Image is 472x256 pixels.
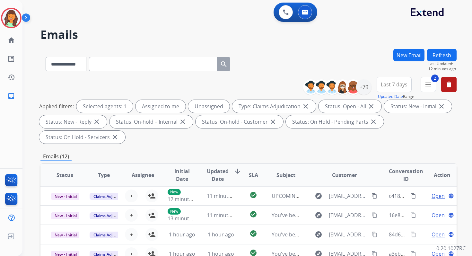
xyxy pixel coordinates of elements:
th: Action [417,164,457,186]
mat-icon: check_circle [249,191,257,199]
mat-icon: language [448,193,454,199]
mat-icon: person_add [148,211,156,219]
mat-icon: close [111,133,119,141]
p: Applied filters: [39,102,74,110]
span: New - Initial [51,232,81,238]
div: Status: New - Initial [384,100,452,113]
span: [EMAIL_ADDRESS][DOMAIN_NAME] [329,211,368,219]
mat-icon: close [269,118,277,126]
mat-icon: close [367,102,375,110]
span: Updated Date [207,167,229,183]
mat-icon: language [448,212,454,218]
span: Assignee [132,171,154,179]
span: Claims Adjudication [90,232,134,238]
mat-icon: explore [315,192,322,200]
span: Conversation ID [389,167,423,183]
button: Refresh [427,49,457,61]
span: New - Initial [51,193,81,200]
mat-icon: history [7,74,15,81]
span: You've been assigned a new service order: 5c5067b0-f7a4-4cf4-9465-fc2a6c4fab9f [272,212,467,219]
div: Type: Claims Adjudication [232,100,316,113]
mat-icon: inbox [7,92,15,100]
span: + [130,192,133,200]
span: Range [378,94,414,99]
mat-icon: content_copy [371,212,377,218]
mat-icon: close [370,118,377,126]
mat-icon: content_copy [410,212,416,218]
span: 11 minutes ago [207,212,244,219]
mat-icon: close [438,102,445,110]
mat-icon: arrow_downward [234,167,241,175]
mat-icon: close [93,118,101,126]
div: Status: Open - All [319,100,381,113]
div: Status: On Hold - Servicers [39,131,125,144]
span: Type [98,171,110,179]
img: avatar [2,9,20,27]
mat-icon: content_copy [410,232,416,237]
span: 1 hour ago [169,231,195,238]
div: Status: On Hold - Pending Parts [286,115,384,128]
button: Updated Date [378,94,403,99]
mat-icon: explore [315,231,322,238]
span: + [130,211,133,219]
h2: Emails [40,28,457,41]
span: SLA [249,171,258,179]
button: Last 7 days [377,77,412,92]
mat-icon: close [302,102,310,110]
div: Unassigned [188,100,230,113]
div: Status: On-hold - Customer [196,115,283,128]
mat-icon: content_copy [371,193,377,199]
mat-icon: home [7,36,15,44]
mat-icon: list_alt [7,55,15,63]
span: Initial Date [168,167,196,183]
span: Open [432,211,445,219]
mat-icon: search [220,60,228,68]
span: 12 minutes ago [428,66,457,72]
mat-icon: check_circle [249,230,257,237]
span: [EMAIL_ADDRESS][DOMAIN_NAME] [329,192,368,200]
span: 2 [431,75,439,82]
mat-icon: check_circle [249,210,257,218]
div: Assigned to me [135,100,186,113]
mat-icon: close [179,118,187,126]
mat-icon: person_add [148,231,156,238]
mat-icon: delete [445,81,453,88]
span: Subject [276,171,295,179]
span: Last 7 days [381,83,407,86]
button: + [125,209,138,222]
span: + [130,231,133,238]
button: New Email [393,49,424,61]
span: Claims Adjudication [90,212,134,219]
span: 12 minutes ago [168,196,205,203]
p: New [168,208,181,215]
mat-icon: menu [424,81,432,88]
span: Last Updated: [428,61,457,66]
mat-icon: language [448,232,454,237]
div: Status: On-hold – Internal [109,115,193,128]
mat-icon: person_add [148,192,156,200]
span: 11 minutes ago [207,192,244,199]
p: 0.20.1027RC [436,244,466,252]
span: Open [432,192,445,200]
span: Customer [332,171,357,179]
span: UPCOMING REPAIR: Extend Customer [272,192,362,199]
div: +79 [356,79,371,95]
mat-icon: content_copy [371,232,377,237]
p: New [168,189,181,195]
button: + [125,190,138,202]
span: [EMAIL_ADDRESS][DOMAIN_NAME] [329,231,368,238]
div: Status: New - Reply [39,115,107,128]
mat-icon: explore [315,211,322,219]
span: Claims Adjudication [90,193,134,200]
span: 13 minutes ago [168,215,205,222]
p: Emails (12) [40,153,72,161]
button: + [125,228,138,241]
span: 1 hour ago [208,231,234,238]
span: New - Initial [51,212,81,219]
span: Status [57,171,73,179]
span: Open [432,231,445,238]
div: Selected agents: 1 [76,100,133,113]
mat-icon: content_copy [410,193,416,199]
button: 2 [421,77,436,92]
